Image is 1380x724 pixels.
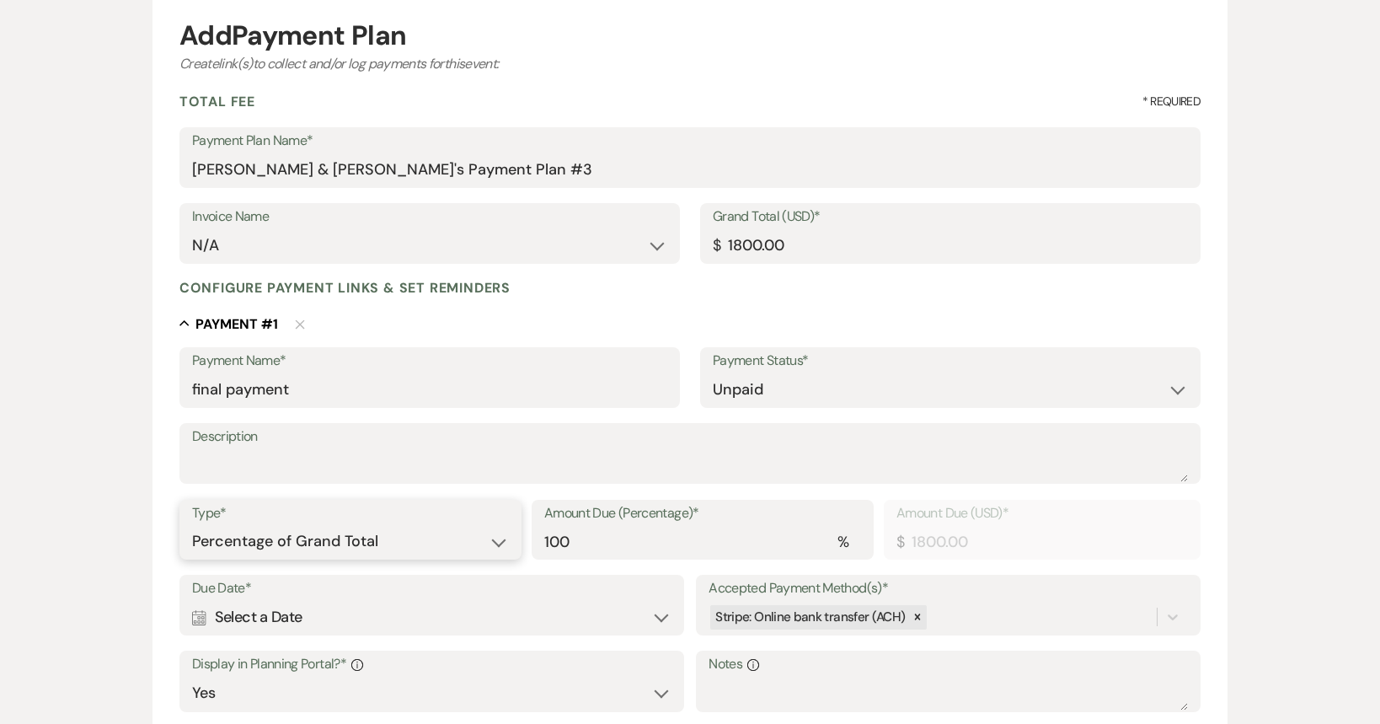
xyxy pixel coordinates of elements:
[1142,93,1201,110] span: * Required
[837,531,848,554] div: %
[192,205,667,229] label: Invoice Name
[179,54,1201,74] div: Create link(s) to collect and/or log payments for this event:
[179,93,255,110] h4: Total Fee
[713,349,1188,373] label: Payment Status*
[179,22,1201,49] div: Add Payment Plan
[192,501,509,526] label: Type*
[896,501,1188,526] label: Amount Due (USD)*
[713,234,720,257] div: $
[192,577,671,601] label: Due Date*
[195,315,278,334] h5: Payment # 1
[192,652,671,677] label: Display in Planning Portal?*
[179,279,511,297] h4: Configure payment links & set reminders
[715,609,905,625] span: Stripe: Online bank transfer (ACH)
[709,577,1188,601] label: Accepted Payment Method(s)*
[192,601,671,634] div: Select a Date
[896,531,904,554] div: $
[192,425,1188,449] label: Description
[713,205,1188,229] label: Grand Total (USD)*
[192,129,1188,153] label: Payment Plan Name*
[192,349,667,373] label: Payment Name*
[544,501,861,526] label: Amount Due (Percentage)*
[179,315,278,332] button: Payment #1
[709,652,1188,677] label: Notes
